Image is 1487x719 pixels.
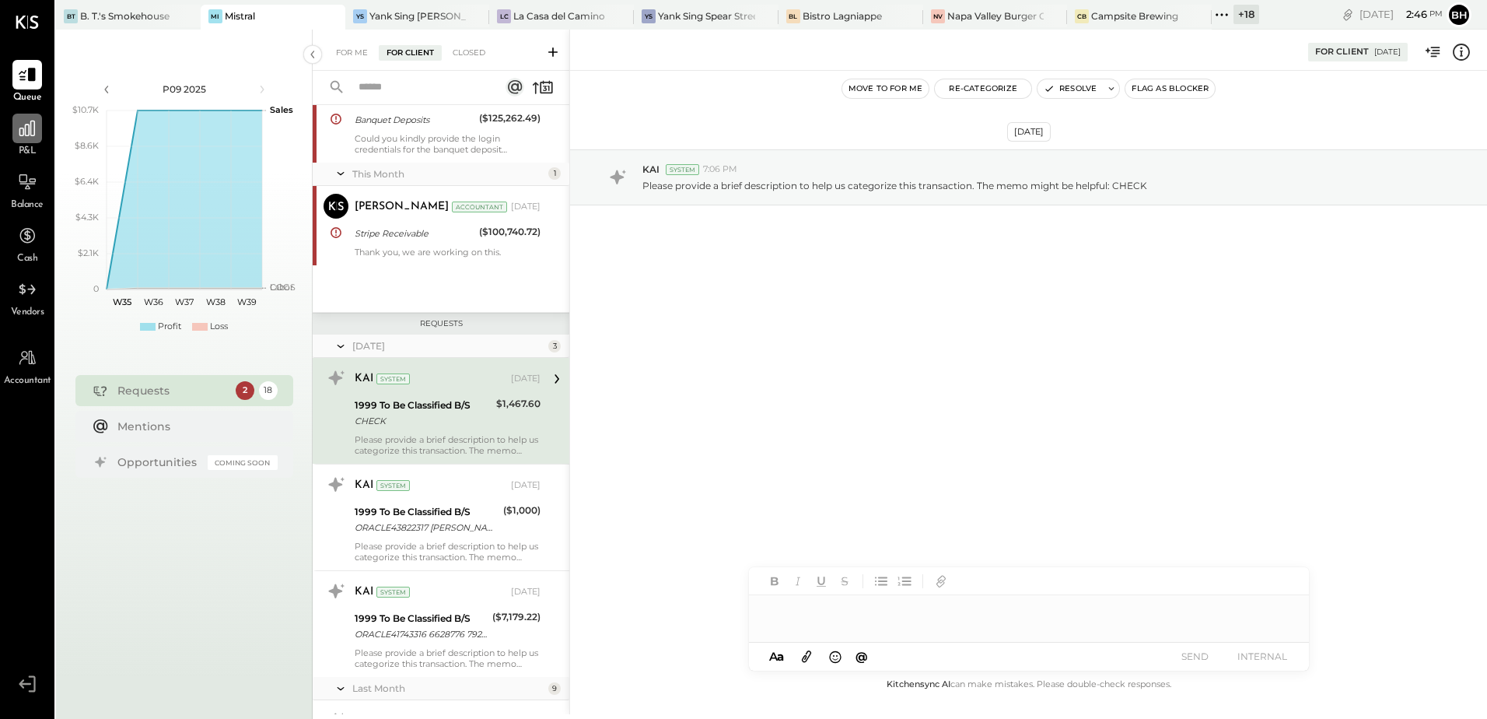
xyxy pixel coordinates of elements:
[355,413,492,429] div: CHECK
[834,571,855,591] button: Strikethrough
[497,9,511,23] div: LC
[352,167,544,181] div: This Month
[175,296,194,307] text: W37
[1359,7,1443,22] div: [DATE]
[328,45,376,61] div: For Me
[1091,9,1178,23] div: Campsite Brewing
[72,104,99,115] text: $10.7K
[369,9,467,23] div: Yank Sing [PERSON_NAME][GEOGRAPHIC_DATA]
[64,9,78,23] div: BT
[19,145,37,159] span: P&L
[355,371,373,387] div: KAI
[935,79,1031,98] button: Re-Categorize
[511,586,541,598] div: [DATE]
[842,79,929,98] button: Move to for me
[113,296,131,307] text: W35
[75,140,99,151] text: $8.6K
[548,167,561,180] div: 1
[355,226,474,241] div: Stripe Receivable
[13,91,42,105] span: Queue
[11,306,44,320] span: Vendors
[355,611,488,626] div: 1999 To Be Classified B/S
[1007,122,1051,142] div: [DATE]
[118,82,250,96] div: P09 2025
[1447,2,1471,27] button: Bh
[117,419,270,434] div: Mentions
[355,199,449,215] div: [PERSON_NAME]
[210,321,228,333] div: Loss
[355,647,541,669] div: Please provide a brief description to help us categorize this transaction. The memo might be help...
[158,321,181,333] div: Profit
[479,110,541,126] div: ($125,262.49)
[355,247,541,258] div: Thank you, we are working on this.
[764,648,789,665] button: Aa
[1037,79,1103,98] button: Resolve
[803,9,882,23] div: Bistro Lagniappe
[511,201,541,213] div: [DATE]
[1125,79,1215,98] button: Flag as Blocker
[75,212,99,223] text: $4.3K
[513,9,605,23] div: La Casa del Camino
[871,571,891,591] button: Unordered List
[355,584,373,600] div: KAI
[642,163,660,176] span: KAI
[1075,9,1089,23] div: CB
[931,9,945,23] div: NV
[75,176,99,187] text: $6.4K
[93,283,99,294] text: 0
[208,455,278,470] div: Coming Soon
[511,479,541,492] div: [DATE]
[320,318,562,329] div: Requests
[355,133,541,155] div: Could you kindly provide the login credentials for the banquet deposit account? This will enable ...
[445,45,493,61] div: Closed
[1,343,54,388] a: Accountant
[225,9,255,23] div: Mistral
[355,541,541,563] div: Please provide a brief description to help us categorize this transaction. The memo might be help...
[379,45,442,61] div: For Client
[503,503,541,518] div: ($1,000)
[1164,646,1226,667] button: SEND
[355,434,541,456] div: Please provide a brief description to help us categorize this transaction. The memo might be help...
[511,373,541,385] div: [DATE]
[205,296,225,307] text: W38
[1340,6,1356,23] div: copy link
[355,398,492,413] div: 1999 To Be Classified B/S
[1,275,54,320] a: Vendors
[764,571,785,591] button: Bold
[270,104,293,115] text: Sales
[117,454,200,470] div: Opportunities
[777,649,784,664] span: a
[1374,47,1401,58] div: [DATE]
[78,247,99,258] text: $2.1K
[492,609,541,625] div: ($7,179.22)
[355,504,499,520] div: 1999 To Be Classified B/S
[1,114,54,159] a: P&L
[259,381,278,400] div: 18
[376,374,410,384] div: System
[1315,46,1369,58] div: For Client
[788,571,808,591] button: Italic
[658,9,755,23] div: Yank Sing Spear Street
[1,221,54,266] a: Cash
[703,163,737,176] span: 7:06 PM
[80,9,170,23] div: B. T.'s Smokehouse
[376,587,410,598] div: System
[355,520,499,535] div: ORACLE43822317 [PERSON_NAME] 7062218 SE*27*000000012\GE*1*1\IEA*1*070498582\
[270,282,293,293] text: Labor
[642,179,1147,192] p: Please provide a brief description to help us categorize this transaction. The memo might be help...
[117,383,228,398] div: Requests
[1,167,54,212] a: Balance
[855,649,868,664] span: @
[666,164,699,175] div: System
[548,682,561,695] div: 9
[1231,646,1293,667] button: INTERNAL
[352,682,544,695] div: Last Month
[947,9,1044,23] div: Napa Valley Burger Company
[355,112,474,128] div: Banquet Deposits
[786,9,800,23] div: BL
[353,9,367,23] div: YS
[642,9,656,23] div: YS
[851,647,873,666] button: @
[931,571,951,591] button: Add URL
[1,60,54,105] a: Queue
